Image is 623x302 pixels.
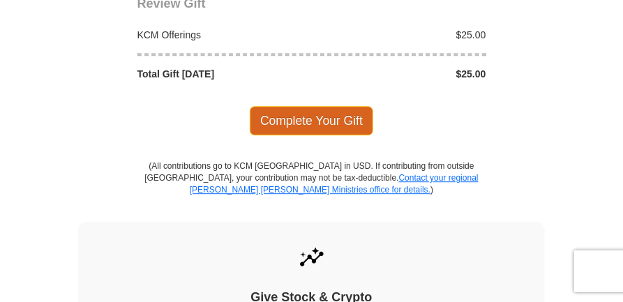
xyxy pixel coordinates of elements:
span: Complete Your Gift [250,106,373,135]
div: $25.00 [312,67,494,81]
p: (All contributions go to KCM [GEOGRAPHIC_DATA] in USD. If contributing from outside [GEOGRAPHIC_D... [144,160,479,221]
div: KCM Offerings [130,28,312,42]
img: give-by-stock.svg [297,243,326,272]
div: $25.00 [312,28,494,42]
div: Total Gift [DATE] [130,67,312,81]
